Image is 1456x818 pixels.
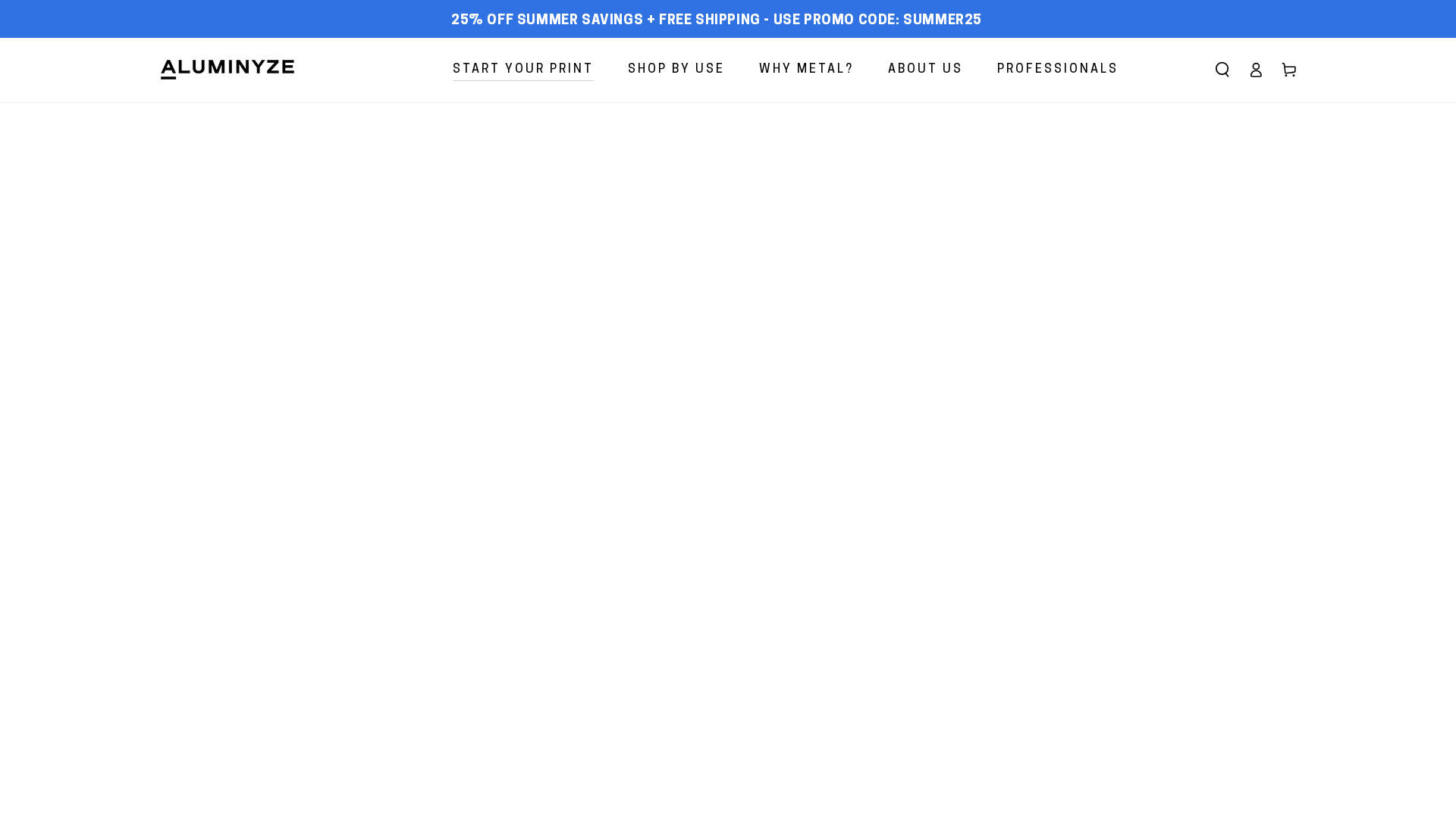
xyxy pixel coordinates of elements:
[877,50,974,90] a: About Us
[997,59,1119,81] span: Professionals
[159,58,296,81] img: Aluminyze
[1206,53,1239,86] summary: Search our site
[759,59,854,81] span: Why Metal?
[451,13,982,30] span: 25% off Summer Savings + Free Shipping - Use Promo Code: SUMMER25
[453,59,594,81] span: Start Your Print
[748,50,865,90] a: Why Metal?
[986,50,1130,90] a: Professionals
[888,59,963,81] span: About Us
[617,50,736,90] a: Shop By Use
[628,59,725,81] span: Shop By Use
[441,50,605,90] a: Start Your Print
